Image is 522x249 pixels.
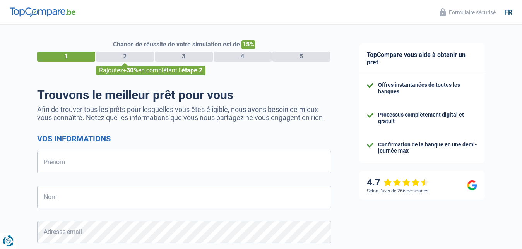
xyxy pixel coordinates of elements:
p: Afin de trouver tous les prêts pour lesquelles vous êtes éligible, nous avons besoin de mieux vou... [37,105,331,122]
span: Chance de réussite de votre simulation est de [113,41,240,48]
div: Selon l’avis de 266 personnes [367,188,428,194]
div: TopCompare vous aide à obtenir un prêt [359,43,485,74]
div: Offres instantanées de toutes les banques [378,82,477,95]
div: 5 [272,52,330,62]
span: +30% [123,67,138,74]
div: 1 [37,52,95,62]
span: 15% [241,40,255,49]
img: TopCompare Logo [10,7,75,17]
button: Formulaire sécurisé [435,6,500,19]
h2: Vos informations [37,134,331,143]
div: fr [504,8,512,17]
div: 2 [96,52,154,62]
div: Processus complètement digital et gratuit [378,112,477,125]
span: étape 2 [181,67,202,74]
div: 3 [155,52,213,62]
div: 4.7 [367,177,429,188]
div: 4 [214,52,272,62]
div: Rajoutez en complétant l' [96,66,205,75]
div: Confirmation de la banque en une demi-journée max [378,141,477,155]
h1: Trouvons le meilleur prêt pour vous [37,88,331,102]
